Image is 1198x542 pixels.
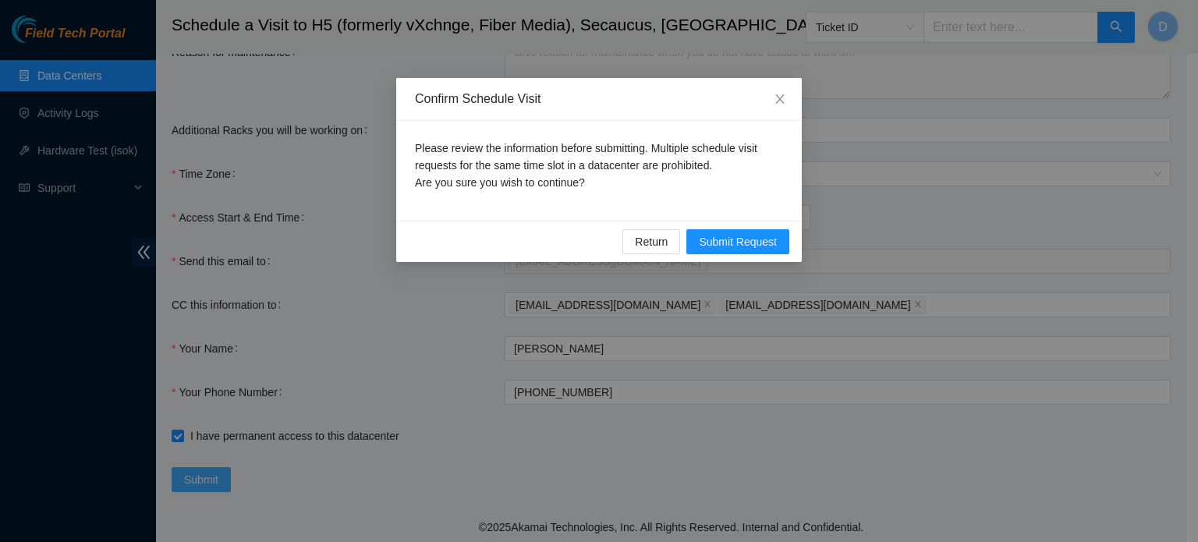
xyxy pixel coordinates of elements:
[686,229,789,254] button: Submit Request
[415,90,783,108] div: Confirm Schedule Visit
[699,233,777,250] span: Submit Request
[774,93,786,105] span: close
[415,140,783,191] p: Please review the information before submitting. Multiple schedule visit requests for the same ti...
[622,229,680,254] button: Return
[635,233,668,250] span: Return
[758,78,802,122] button: Close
